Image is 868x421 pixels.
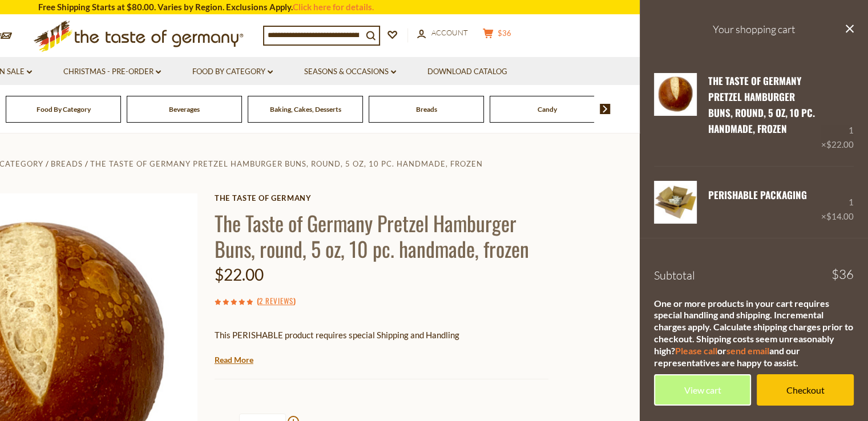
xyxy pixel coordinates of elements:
[821,181,854,224] div: 1 ×
[654,298,854,369] div: One or more products in your cart requires special handling and shipping. Incremental charges app...
[654,268,695,282] span: Subtotal
[215,210,548,261] h1: The Taste of Germany Pretzel Hamburger Buns, round, 5 oz, 10 pc. handmade, frozen
[37,105,91,114] a: Food By Category
[600,104,611,114] img: next arrow
[215,265,264,284] span: $22.00
[654,73,697,152] a: The Taste of Germany Pretzel Hamburger Buns, round, 5 oz, 10 pc. handmade, frozen
[169,105,200,114] a: Beverages
[654,73,697,116] img: The Taste of Germany Pretzel Hamburger Buns, round, 5 oz, 10 pc. handmade, frozen
[192,66,273,78] a: Food By Category
[498,29,511,38] span: $36
[90,159,483,168] a: The Taste of Germany Pretzel Hamburger Buns, round, 5 oz, 10 pc. handmade, frozen
[757,374,854,406] a: Checkout
[826,139,854,149] span: $22.00
[821,73,854,152] div: 1 ×
[538,105,557,114] a: Candy
[63,66,161,78] a: Christmas - PRE-ORDER
[215,193,548,203] a: The Taste of Germany
[417,27,468,39] a: Account
[259,295,293,307] a: 2 Reviews
[826,211,854,221] span: $14.00
[215,354,253,366] a: Read More
[480,28,514,42] button: $36
[257,295,296,306] span: ( )
[427,66,507,78] a: Download Catalog
[708,74,815,136] a: The Taste of Germany Pretzel Hamburger Buns, round, 5 oz, 10 pc. handmade, frozen
[431,28,468,37] span: Account
[726,345,769,356] a: send email
[304,66,396,78] a: Seasons & Occasions
[708,188,807,202] a: PERISHABLE Packaging
[831,268,854,281] span: $36
[416,105,437,114] a: Breads
[293,2,374,12] a: Click here for details.
[675,345,717,356] a: Please call
[270,105,341,114] a: Baking, Cakes, Desserts
[654,181,697,224] img: PERISHABLE Packaging
[215,328,548,342] p: This PERISHABLE product requires special Shipping and Handling
[51,159,83,168] a: Breads
[654,374,751,406] a: View cart
[225,351,548,365] li: We will ship this product in heat-protective packaging and ice.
